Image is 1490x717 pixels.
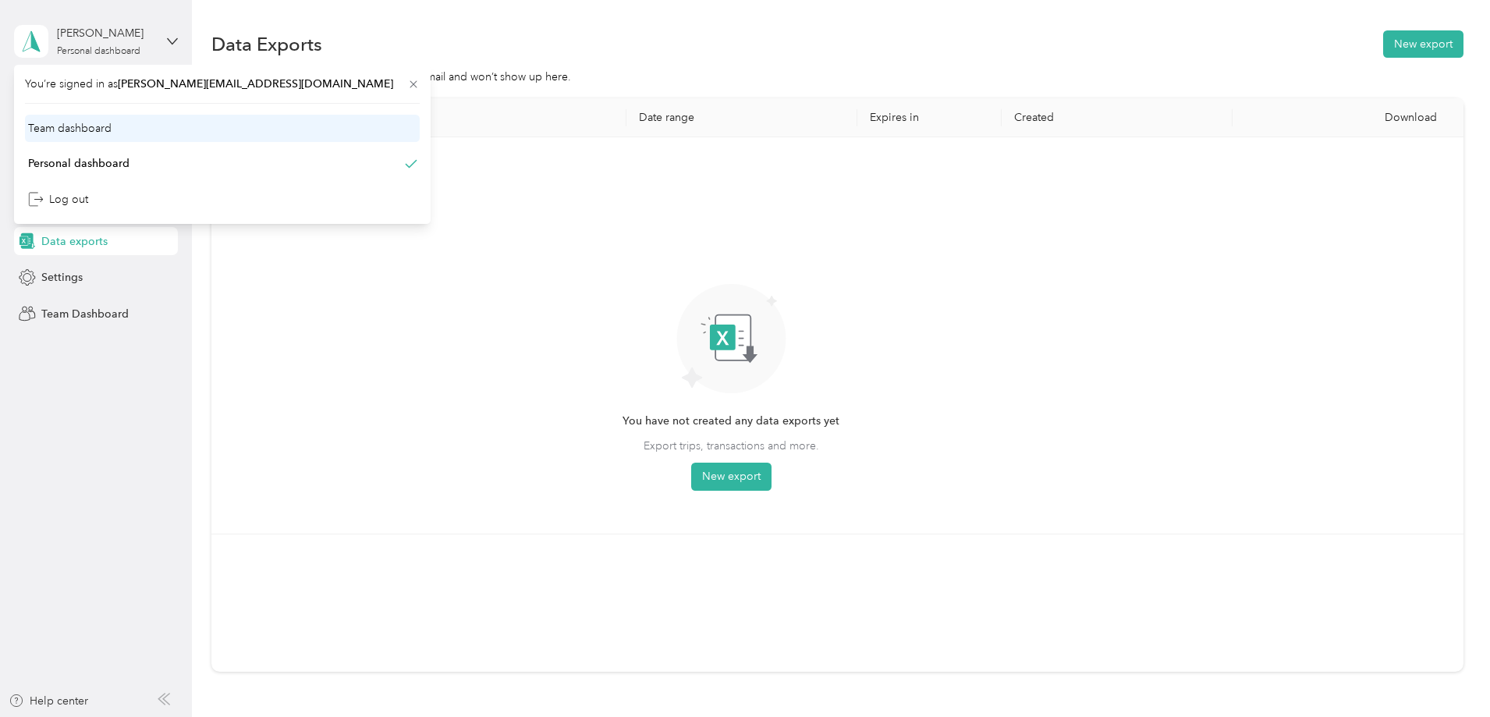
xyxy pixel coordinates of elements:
[28,191,88,208] div: Log out
[28,155,129,172] div: Personal dashboard
[211,69,1463,85] div: Downloads from Reports are sent to your email and won’t show up here.
[691,463,772,491] button: New export
[41,269,83,286] span: Settings
[57,25,154,41] div: [PERSON_NAME]
[211,36,322,52] h1: Data Exports
[1403,630,1490,717] iframe: Everlance-gr Chat Button Frame
[25,76,420,92] span: You’re signed in as
[41,306,129,322] span: Team Dashboard
[118,77,393,91] span: [PERSON_NAME][EMAIL_ADDRESS][DOMAIN_NAME]
[269,98,626,137] th: Export type
[1002,98,1233,137] th: Created
[9,693,88,709] button: Help center
[57,47,140,56] div: Personal dashboard
[1383,30,1463,58] button: New export
[623,413,839,430] span: You have not created any data exports yet
[644,438,819,454] span: Export trips, transactions and more.
[626,98,857,137] th: Date range
[857,98,1002,137] th: Expires in
[41,233,108,250] span: Data exports
[28,120,112,137] div: Team dashboard
[1245,111,1451,124] div: Download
